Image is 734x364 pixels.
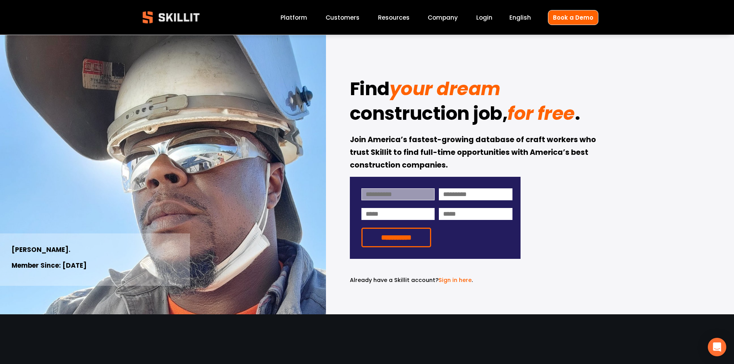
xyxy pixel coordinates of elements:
em: your dream [390,76,501,102]
div: language picker [509,12,531,23]
strong: Find [350,75,390,106]
strong: [PERSON_NAME]. [12,245,71,256]
a: Login [476,12,492,23]
a: Book a Demo [548,10,598,25]
strong: . [575,99,580,131]
strong: Join America’s fastest-growing database of craft workers who trust Skillit to find full-time oppo... [350,134,598,172]
span: English [509,13,531,22]
span: Resources [378,13,410,22]
a: folder dropdown [378,12,410,23]
a: Sign in here [438,276,472,284]
strong: construction job, [350,99,508,131]
a: Platform [280,12,307,23]
strong: Member Since: [DATE] [12,260,87,272]
p: . [350,276,521,285]
em: for free [507,101,574,126]
a: Customers [326,12,359,23]
img: Skillit [136,6,206,29]
div: Open Intercom Messenger [708,338,726,356]
span: Already have a Skillit account? [350,276,438,284]
a: Company [428,12,458,23]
